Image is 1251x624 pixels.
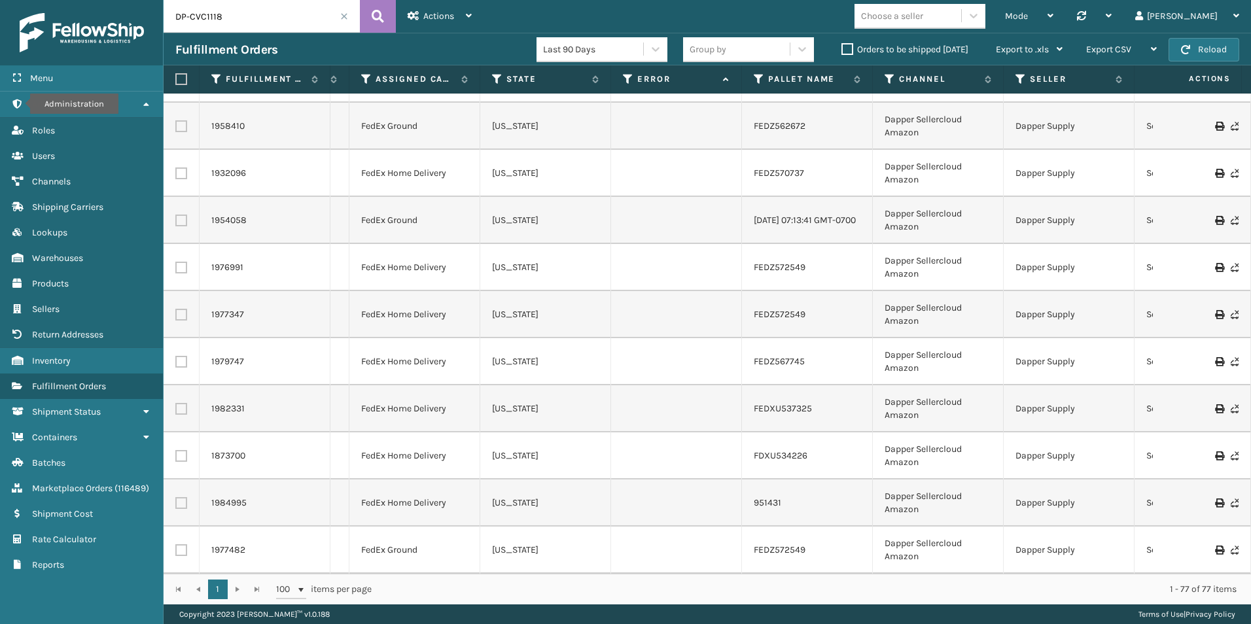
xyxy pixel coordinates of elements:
[1005,10,1028,22] span: Mode
[1004,432,1135,479] td: Dapper Supply
[32,150,55,162] span: Users
[742,338,873,385] td: FEDZ567745
[480,197,611,244] td: [US_STATE]
[873,338,1004,385] td: Dapper Sellercloud Amazon
[32,508,93,519] span: Shipment Cost
[1215,357,1223,366] i: Print Label
[1215,546,1223,555] i: Print Label
[32,176,71,187] span: Channels
[1215,263,1223,272] i: Print Label
[742,385,873,432] td: FEDXU537325
[873,527,1004,574] td: Dapper Sellercloud Amazon
[742,244,873,291] td: FEDZ572549
[873,103,1004,150] td: Dapper Sellercloud Amazon
[1215,310,1223,319] i: Print Label
[179,604,330,624] p: Copyright 2023 [PERSON_NAME]™ v 1.0.188
[32,483,113,494] span: Marketplace Orders
[423,10,454,22] span: Actions
[1231,122,1239,131] i: Never Shipped
[841,44,968,55] label: Orders to be shipped [DATE]
[32,201,103,213] span: Shipping Carriers
[32,432,77,443] span: Containers
[1215,451,1223,460] i: Print Label
[226,73,305,85] label: Fulfillment Order Id
[1169,38,1239,61] button: Reload
[349,527,480,574] td: FedEx Ground
[1231,263,1239,272] i: Never Shipped
[115,483,149,494] span: ( 116489 )
[349,150,480,197] td: FedEx Home Delivery
[1231,169,1239,178] i: Never Shipped
[1004,385,1135,432] td: Dapper Supply
[873,197,1004,244] td: Dapper Sellercloud Amazon
[211,355,244,368] a: 1979747
[349,432,480,479] td: FedEx Home Delivery
[32,227,67,238] span: Lookups
[1004,291,1135,338] td: Dapper Supply
[480,432,611,479] td: [US_STATE]
[1004,197,1135,244] td: Dapper Supply
[1231,498,1239,508] i: Never Shipped
[211,261,243,274] a: 1976991
[1148,68,1239,90] span: Actions
[32,406,101,417] span: Shipment Status
[899,73,978,85] label: Channel
[1231,357,1239,366] i: Never Shipped
[376,73,455,85] label: Assigned Carrier Service
[349,244,480,291] td: FedEx Home Delivery
[480,385,611,432] td: [US_STATE]
[1004,479,1135,527] td: Dapper Supply
[32,355,71,366] span: Inventory
[873,385,1004,432] td: Dapper Sellercloud Amazon
[349,197,480,244] td: FedEx Ground
[1231,216,1239,225] i: Never Shipped
[480,338,611,385] td: [US_STATE]
[390,583,1237,596] div: 1 - 77 of 77 items
[1231,451,1239,460] i: Never Shipped
[20,13,144,52] img: logo
[480,479,611,527] td: [US_STATE]
[1030,73,1109,85] label: Seller
[32,278,69,289] span: Products
[175,42,277,58] h3: Fulfillment Orders
[873,244,1004,291] td: Dapper Sellercloud Amazon
[873,479,1004,527] td: Dapper Sellercloud Amazon
[742,432,873,479] td: FDXU534226
[742,197,873,244] td: [DATE] 07:13:41 GMT-0700
[32,381,106,392] span: Fulfillment Orders
[211,449,245,462] a: 1873700
[742,150,873,197] td: FEDZ570737
[211,496,247,510] a: 1984995
[996,44,1049,55] span: Export to .xls
[211,167,246,180] a: 1932096
[1138,604,1235,624] div: |
[480,291,611,338] td: [US_STATE]
[742,527,873,574] td: FEDZ572549
[1186,610,1235,619] a: Privacy Policy
[480,527,611,574] td: [US_STATE]
[1215,169,1223,178] i: Print Label
[861,9,923,23] div: Choose a seller
[480,150,611,197] td: [US_STATE]
[32,303,60,315] span: Sellers
[1231,404,1239,413] i: Never Shipped
[211,214,247,227] a: 1954058
[480,244,611,291] td: [US_STATE]
[637,73,716,85] label: Error
[873,291,1004,338] td: Dapper Sellercloud Amazon
[1215,216,1223,225] i: Print Label
[543,43,644,56] div: Last 90 Days
[1215,122,1223,131] i: Print Label
[276,580,372,599] span: items per page
[32,559,64,570] span: Reports
[1231,310,1239,319] i: Never Shipped
[742,291,873,338] td: FEDZ572549
[1215,498,1223,508] i: Print Label
[349,103,480,150] td: FedEx Ground
[349,385,480,432] td: FedEx Home Delivery
[211,544,245,557] a: 1977482
[32,99,94,110] span: Administration
[1004,150,1135,197] td: Dapper Supply
[1004,103,1135,150] td: Dapper Supply
[480,103,611,150] td: [US_STATE]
